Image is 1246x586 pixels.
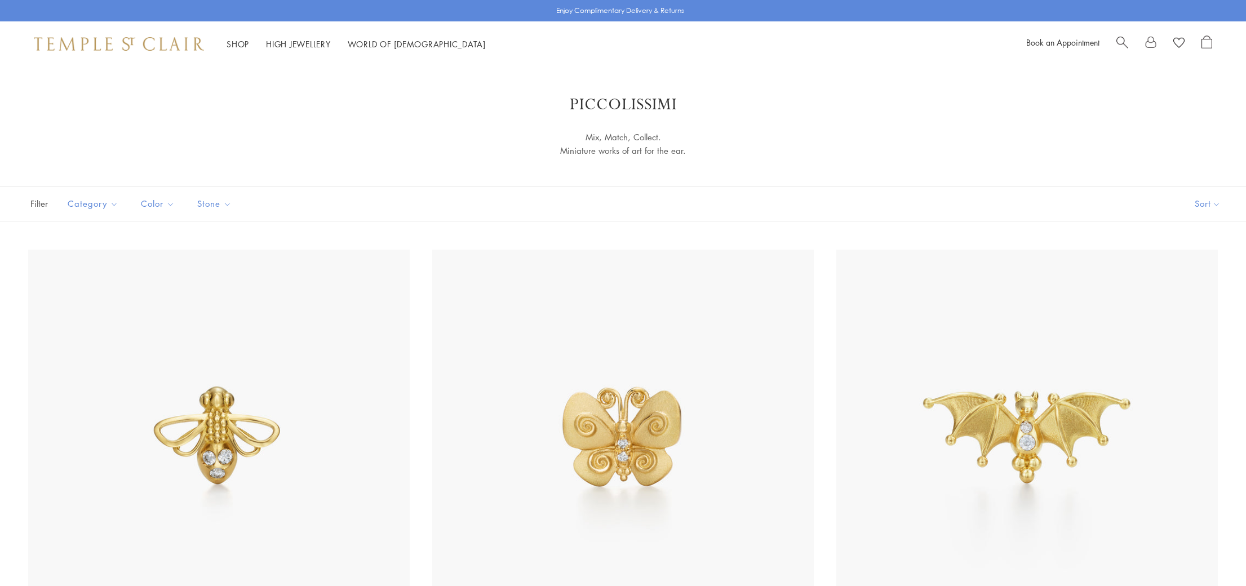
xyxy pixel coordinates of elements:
[132,191,183,216] button: Color
[227,37,486,51] nav: Main navigation
[1201,35,1212,52] a: Open Shopping Bag
[1169,187,1246,221] button: Show sort by
[189,191,240,216] button: Stone
[266,38,331,50] a: High JewelleryHigh Jewellery
[45,95,1201,115] h1: Piccolissimi
[192,197,240,211] span: Stone
[348,38,486,50] a: World of [DEMOGRAPHIC_DATA]World of [DEMOGRAPHIC_DATA]
[227,38,249,50] a: ShopShop
[135,197,183,211] span: Color
[34,37,204,51] img: Temple St. Clair
[62,197,127,211] span: Category
[1116,35,1128,52] a: Search
[59,191,127,216] button: Category
[556,5,684,16] p: Enjoy Complimentary Delivery & Returns
[1026,37,1099,48] a: Book an Appointment
[1173,35,1185,52] a: View Wishlist
[474,130,773,158] p: Mix, Match, Collect. Miniature works of art for the ear.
